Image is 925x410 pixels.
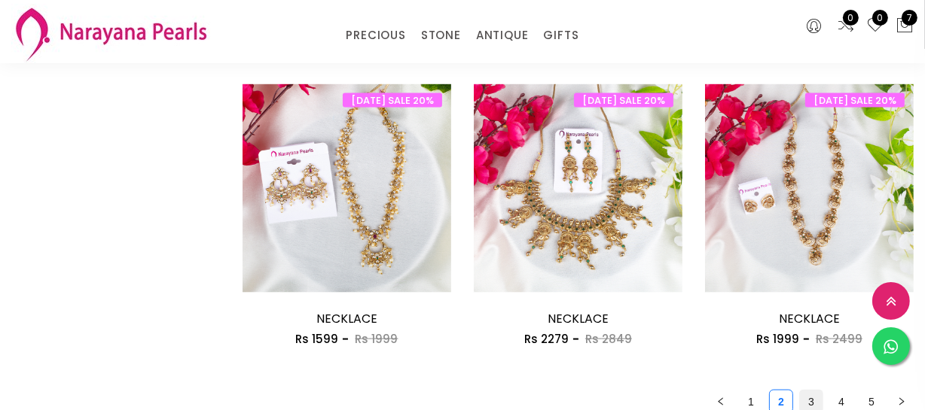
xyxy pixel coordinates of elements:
span: Rs 2279 [524,331,569,347]
span: Rs 2239 [525,48,569,64]
a: NECKLACE [548,310,609,327]
span: Rs 1999 [756,331,799,347]
span: left [716,397,725,406]
span: Rs 1599 [295,331,338,347]
span: [DATE] SALE 20% [574,93,673,108]
span: [DATE] SALE 20% [805,93,905,108]
a: STONE [421,24,461,47]
span: right [897,397,906,406]
a: 0 [837,17,855,36]
button: 7 [896,17,914,36]
a: 0 [866,17,884,36]
span: Rs 2499 [816,331,862,347]
span: Rs 2799 [586,48,631,64]
a: ANTIQUE [476,24,529,47]
a: NECKLACE [316,310,377,327]
span: Rs 2849 [585,331,632,347]
span: [DATE] SALE 20% [343,93,442,108]
span: Rs 2199 [757,48,799,64]
a: GIFTS [543,24,579,47]
a: NECKLACE [779,310,840,327]
span: Rs 1999 [355,331,398,347]
span: Rs 2359 [292,48,337,64]
span: 0 [872,10,888,26]
a: PRECIOUS [346,24,405,47]
span: Rs 2949 [354,48,401,64]
span: 7 [902,10,917,26]
span: 0 [843,10,859,26]
span: Rs 2749 [816,48,862,64]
